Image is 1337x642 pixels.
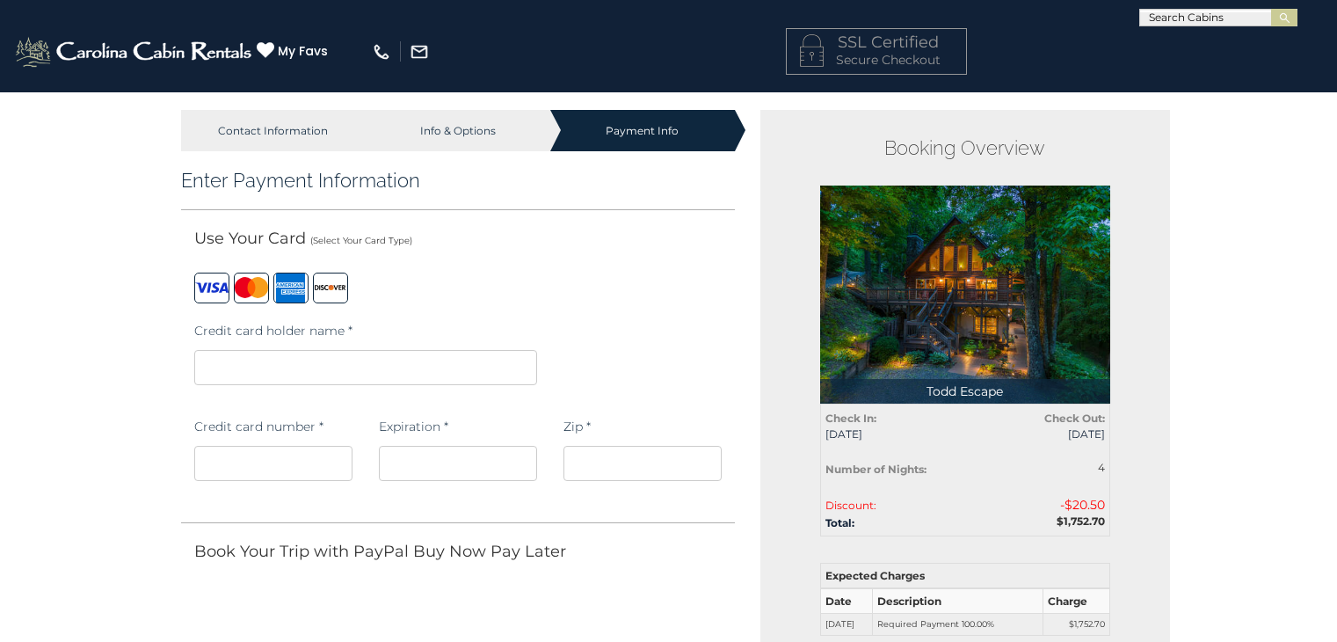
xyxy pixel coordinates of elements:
[1043,614,1110,636] td: $1,752.70
[800,34,953,52] h4: SSL Certified
[194,322,352,339] label: Credit card holder name *
[820,136,1110,159] h2: Booking Overview
[825,499,876,512] span: Discount:
[194,577,326,625] iframe: PayPal-paylater
[194,418,323,435] label: Credit card number *
[257,41,332,61] a: My Favs
[965,496,1118,514] div: -$20.50
[372,42,391,62] img: phone-regular-white.png
[194,542,566,561] span: Book Your Trip with PayPal Buy Now Pay Later
[873,588,1043,614] th: Description
[800,34,824,67] img: LOCKICON1.png
[1044,412,1105,425] strong: Check Out:
[194,229,306,248] span: Use Your Card
[563,418,591,435] label: Zip *
[410,42,429,62] img: mail-regular-white.png
[965,514,1118,529] div: $1,752.70
[825,463,926,476] strong: Number of Nights:
[825,516,854,529] strong: Total:
[181,169,736,192] h3: Enter Payment Information
[978,427,1105,441] span: [DATE]
[825,412,876,425] strong: Check In:
[278,42,328,61] span: My Favs
[310,235,412,246] small: (Select Your Card Type)
[379,418,448,435] label: Expiration *
[820,588,872,614] th: Date
[800,51,953,69] p: Secure Checkout
[1043,588,1110,614] th: Charge
[820,563,1109,588] th: Expected Charges
[13,34,257,69] img: White-1-2.png
[873,614,1043,636] td: Required Payment 100.00%
[825,427,952,441] span: [DATE]
[1029,460,1105,475] div: 4
[820,379,1110,404] p: Todd Escape
[820,614,872,636] td: [DATE]
[820,186,1110,404] img: 1748011757_thumbnail.jpeg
